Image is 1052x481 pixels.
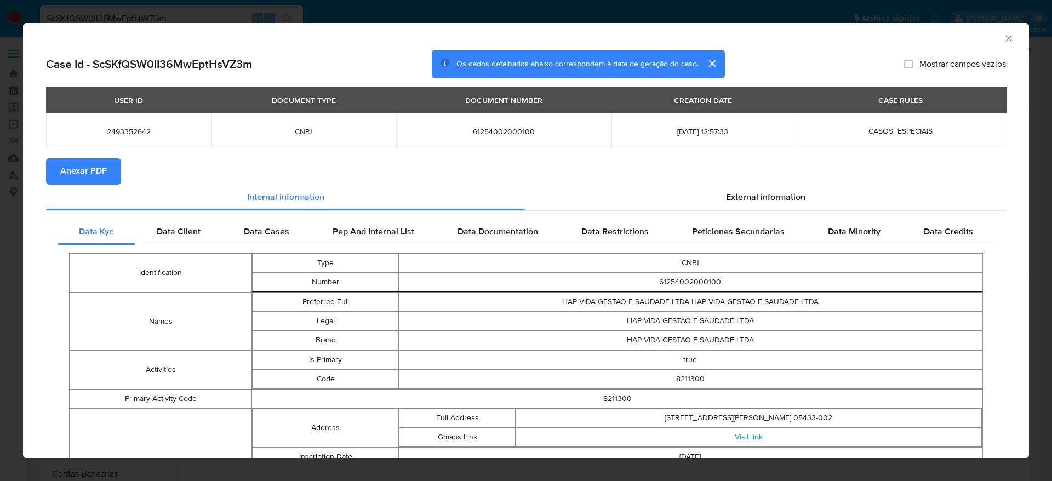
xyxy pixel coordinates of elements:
[516,409,982,428] td: [STREET_ADDRESS][PERSON_NAME] 05433-002
[924,226,973,238] span: Data Credits
[398,293,982,312] td: HAP VIDA GESTAO E SAUDADE LTDA HAP VIDA GESTAO E SAUDADE LTDA
[225,127,383,136] span: CNPJ
[253,312,398,331] td: Legal
[625,127,780,136] span: [DATE] 12:57:33
[244,226,289,238] span: Data Cases
[458,226,538,238] span: Data Documentation
[398,351,982,370] td: true
[70,254,252,293] td: Identification
[59,127,198,136] span: 2493352642
[399,428,516,447] td: Gmaps Link
[46,158,121,185] button: Anexar PDF
[398,273,982,292] td: 61254002000100
[399,409,516,428] td: Full Address
[699,50,725,77] button: cerrar
[79,226,113,238] span: Data Kyc
[459,91,549,110] div: DOCUMENT NUMBER
[726,191,805,204] span: External information
[667,91,739,110] div: CREATION DATE
[253,273,398,292] td: Number
[58,219,994,245] div: Detailed internal info
[107,91,150,110] div: USER ID
[23,23,1029,458] div: closure-recommendation-modal
[70,293,252,351] td: Names
[904,60,913,68] input: Mostrar campos vazios
[398,370,982,389] td: 8211300
[692,226,785,238] span: Peticiones Secundarias
[868,125,933,136] span: CASOS_ESPECIAIS
[253,448,398,467] td: Inscription Date
[70,351,252,390] td: Activities
[735,432,763,443] a: Visit link
[46,185,1006,211] div: Detailed info
[252,390,983,409] td: 8211300
[456,59,699,70] span: Os dados detalhados abaixo correspondem à data de geração do caso.
[398,448,982,467] td: [DATE]
[253,254,398,273] td: Type
[157,226,201,238] span: Data Client
[409,127,599,136] span: 61254002000100
[253,370,398,389] td: Code
[398,331,982,350] td: HAP VIDA GESTAO E SAUDADE LTDA
[46,57,253,71] h2: Case Id - ScSKfQSW0II36MwEptHsVZ3m
[70,390,252,409] td: Primary Activity Code
[60,159,107,184] span: Anexar PDF
[398,254,982,273] td: CNPJ
[398,312,982,331] td: HAP VIDA GESTAO E SAUDADE LTDA
[333,226,414,238] span: Pep And Internal List
[253,409,398,448] td: Address
[253,293,398,312] td: Preferred Full
[828,226,881,238] span: Data Minority
[581,226,649,238] span: Data Restrictions
[247,191,324,204] span: Internal information
[1003,33,1013,43] button: Fechar a janela
[919,59,1006,70] span: Mostrar campos vazios
[872,91,929,110] div: CASE RULES
[253,331,398,350] td: Brand
[253,351,398,370] td: Is Primary
[265,91,342,110] div: DOCUMENT TYPE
